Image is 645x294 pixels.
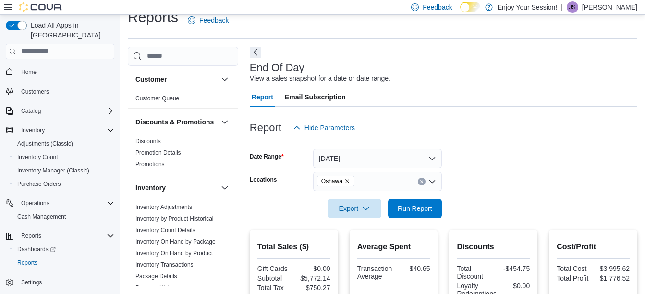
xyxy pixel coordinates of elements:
span: Run Report [398,204,432,213]
a: Reports [13,257,41,269]
div: View a sales snapshot for a date or date range. [250,73,390,84]
a: Dashboards [13,244,60,255]
span: Discounts [135,137,161,145]
button: [DATE] [313,149,442,168]
span: Customers [17,86,114,98]
div: $1,776.52 [595,274,630,282]
div: Subtotal [257,274,292,282]
div: Gift Cards [257,265,292,272]
button: Discounts & Promotions [135,117,217,127]
span: Reports [13,257,114,269]
a: Customer Queue [135,95,179,102]
a: Discounts [135,138,161,145]
button: Settings [2,275,118,289]
button: Cash Management [10,210,118,223]
button: Export [328,199,381,218]
button: Discounts & Promotions [219,116,231,128]
span: Purchase Orders [13,178,114,190]
a: Feedback [184,11,232,30]
span: Reports [17,259,37,267]
span: Home [21,68,37,76]
span: Oshawa [317,176,354,186]
label: Locations [250,176,277,184]
div: Total Tax [257,284,292,292]
a: Inventory Count Details [135,227,195,233]
span: Feedback [423,2,452,12]
span: Catalog [17,105,114,117]
span: Report [252,87,273,107]
div: Total Discount [457,265,491,280]
span: Hide Parameters [304,123,355,133]
a: Purchase Orders [13,178,65,190]
button: Inventory [17,124,49,136]
div: $750.27 [296,284,330,292]
h3: End Of Day [250,62,304,73]
h2: Total Sales ($) [257,241,330,253]
h2: Average Spent [357,241,430,253]
h3: Discounts & Promotions [135,117,214,127]
a: Inventory Adjustments [135,204,192,210]
h2: Cost/Profit [557,241,630,253]
button: Inventory Count [10,150,118,164]
span: Settings [17,276,114,288]
a: Inventory Transactions [135,261,194,268]
span: Cash Management [13,211,114,222]
span: Email Subscription [285,87,346,107]
div: Total Cost [557,265,591,272]
span: Inventory On Hand by Product [135,249,213,257]
span: Package History [135,284,177,292]
button: Inventory Manager (Classic) [10,164,118,177]
p: [PERSON_NAME] [582,1,637,13]
button: Clear input [418,178,426,185]
button: Reports [17,230,45,242]
button: Operations [2,196,118,210]
h3: Inventory [135,183,166,193]
a: Package History [135,284,177,291]
div: $0.00 [500,282,530,290]
div: Discounts & Promotions [128,135,238,174]
span: Load All Apps in [GEOGRAPHIC_DATA] [27,21,114,40]
button: Next [250,47,261,58]
a: Inventory Count [13,151,62,163]
div: $40.65 [396,265,430,272]
a: Inventory by Product Historical [135,215,214,222]
p: | [561,1,563,13]
span: Settings [21,279,42,286]
span: Oshawa [321,176,342,186]
a: Promotions [135,161,165,168]
a: Cash Management [13,211,70,222]
span: Inventory Adjustments [135,203,192,211]
span: Inventory On Hand by Package [135,238,216,245]
button: Remove Oshawa from selection in this group [344,178,350,184]
span: Dashboards [13,244,114,255]
div: Customer [128,93,238,108]
button: Open list of options [428,178,436,185]
p: Enjoy Your Session! [498,1,558,13]
span: Inventory Manager (Classic) [13,165,114,176]
span: Inventory Count [17,153,58,161]
button: Customer [219,73,231,85]
span: Package Details [135,272,177,280]
button: Inventory [135,183,217,193]
button: Catalog [17,105,45,117]
a: Customers [17,86,53,98]
a: Dashboards [10,243,118,256]
div: $0.00 [296,265,330,272]
div: -$454.75 [495,265,530,272]
span: Inventory [21,126,45,134]
button: Inventory [2,123,118,137]
div: Transaction Average [357,265,392,280]
button: Reports [2,229,118,243]
label: Date Range [250,153,284,160]
span: Purchase Orders [17,180,61,188]
span: Home [17,66,114,78]
button: Purchase Orders [10,177,118,191]
div: $3,995.62 [595,265,630,272]
span: Cash Management [17,213,66,220]
span: Inventory Manager (Classic) [17,167,89,174]
div: $5,772.14 [296,274,330,282]
span: Inventory Transactions [135,261,194,269]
